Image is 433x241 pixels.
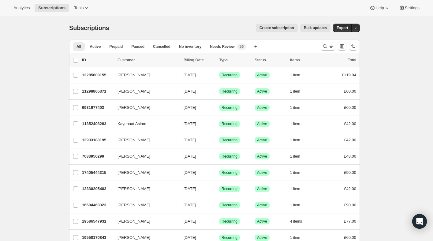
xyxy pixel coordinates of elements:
[321,42,335,51] button: Search and filter results
[290,87,307,96] button: 1 item
[257,203,267,208] span: Active
[222,73,237,78] span: Recurring
[82,152,356,161] div: 7083950299[PERSON_NAME][DATE]SuccessRecurringSuccessActive1 item£48.00
[118,57,179,63] p: Customer
[333,24,352,32] button: Export
[304,25,327,30] span: Bulk updates
[184,73,196,77] span: [DATE]
[114,119,175,129] button: Kayenaat Aslam
[257,138,267,143] span: Active
[82,57,113,63] p: ID
[114,135,175,145] button: [PERSON_NAME]
[222,154,237,159] span: Recurring
[114,103,175,113] button: [PERSON_NAME]
[82,218,113,224] p: 19586547931
[290,186,300,191] span: 1 item
[38,6,65,10] span: Subscriptions
[257,121,267,126] span: Active
[290,152,307,161] button: 1 item
[338,42,346,51] button: Customize table column order and visibility
[222,219,237,224] span: Recurring
[82,88,113,94] p: 11298865371
[82,136,356,144] div: 13933183195[PERSON_NAME][DATE]SuccessRecurringSuccessActive1 item£42.00
[82,202,113,208] p: 16604463323
[118,105,150,111] span: [PERSON_NAME]
[337,25,348,30] span: Export
[222,235,237,240] span: Recurring
[82,105,113,111] p: 6931677403
[82,87,356,96] div: 11298865371[PERSON_NAME][DATE]SuccessRecurringSuccessActive1 item£60.00
[69,25,109,31] span: Subscriptions
[70,4,93,12] button: Tools
[114,200,175,210] button: [PERSON_NAME]
[300,24,330,32] button: Bulk updates
[184,170,196,175] span: [DATE]
[256,24,298,32] button: Create subscription
[184,57,214,63] p: Billing Date
[114,168,175,178] button: [PERSON_NAME]
[82,217,356,226] div: 19586547931[PERSON_NAME][DATE]SuccessRecurringSuccessActive4 items£77.00
[349,42,357,51] button: Sort the results
[82,153,113,159] p: 7083950299
[290,120,307,128] button: 1 item
[82,201,356,209] div: 16604463323[PERSON_NAME][DATE]SuccessRecurringSuccessActive1 item£90.00
[344,219,356,224] span: £77.00
[259,25,294,30] span: Create subscription
[290,105,300,110] span: 1 item
[114,151,175,161] button: [PERSON_NAME]
[257,235,267,240] span: Active
[82,103,356,112] div: 6931677403[PERSON_NAME][DATE]SuccessRecurringSuccessActive1 item£60.00
[342,73,356,77] span: £119.94
[412,214,427,229] div: Open Intercom Messenger
[222,138,237,143] span: Recurring
[251,42,261,51] button: Create new view
[184,186,196,191] span: [DATE]
[82,168,356,177] div: 17405444315[PERSON_NAME][DATE]SuccessRecurringSuccessActive1 item£90.00
[344,138,356,142] span: £42.00
[344,121,356,126] span: £42.00
[344,203,356,207] span: £90.00
[257,89,267,94] span: Active
[118,121,146,127] span: Kayenaat Aslam
[222,203,237,208] span: Recurring
[184,235,196,240] span: [DATE]
[257,170,267,175] span: Active
[344,170,356,175] span: £90.00
[290,201,307,209] button: 1 item
[184,89,196,94] span: [DATE]
[222,105,237,110] span: Recurring
[114,216,175,226] button: [PERSON_NAME]
[153,44,170,49] span: Cancelled
[184,154,196,159] span: [DATE]
[82,121,113,127] p: 11352408283
[290,121,300,126] span: 1 item
[118,170,150,176] span: [PERSON_NAME]
[240,44,244,49] span: 56
[74,6,84,10] span: Tools
[118,72,150,78] span: [PERSON_NAME]
[290,217,309,226] button: 4 items
[257,73,267,78] span: Active
[290,219,302,224] span: 4 items
[82,120,356,128] div: 11352408283Kayenaat Aslam[DATE]SuccessRecurringSuccessActive1 item£42.00
[290,170,300,175] span: 1 item
[118,202,150,208] span: [PERSON_NAME]
[257,219,267,224] span: Active
[257,154,267,159] span: Active
[344,105,356,110] span: £60.00
[82,170,113,176] p: 17405444315
[290,57,321,63] div: Items
[184,105,196,110] span: [DATE]
[222,170,237,175] span: Recurring
[290,168,307,177] button: 1 item
[10,4,33,12] button: Analytics
[118,88,150,94] span: [PERSON_NAME]
[344,235,356,240] span: £60.00
[118,137,150,143] span: [PERSON_NAME]
[114,70,175,80] button: [PERSON_NAME]
[290,235,300,240] span: 1 item
[118,153,150,159] span: [PERSON_NAME]
[222,89,237,94] span: Recurring
[344,89,356,94] span: £60.00
[184,138,196,142] span: [DATE]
